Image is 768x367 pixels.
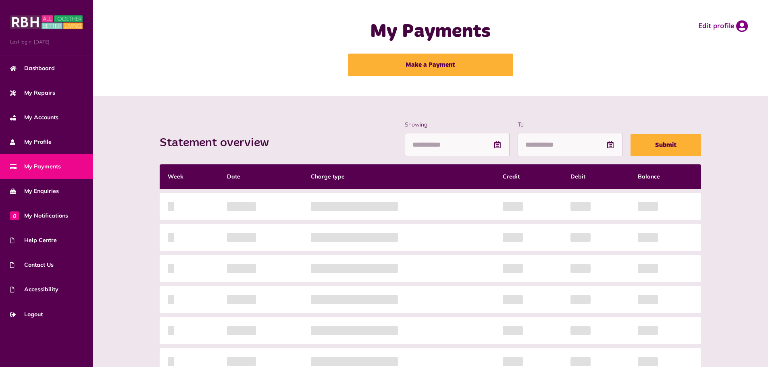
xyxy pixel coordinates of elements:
[10,38,83,46] span: Last login: [DATE]
[10,64,55,73] span: Dashboard
[10,14,83,30] img: MyRBH
[10,211,68,220] span: My Notifications
[10,285,58,294] span: Accessibility
[698,20,748,32] a: Edit profile
[10,138,52,146] span: My Profile
[10,261,54,269] span: Contact Us
[10,211,19,220] span: 0
[10,113,58,122] span: My Accounts
[10,236,57,245] span: Help Centre
[348,54,513,76] a: Make a Payment
[10,89,55,97] span: My Repairs
[270,20,591,44] h1: My Payments
[10,187,59,195] span: My Enquiries
[10,310,43,319] span: Logout
[10,162,61,171] span: My Payments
